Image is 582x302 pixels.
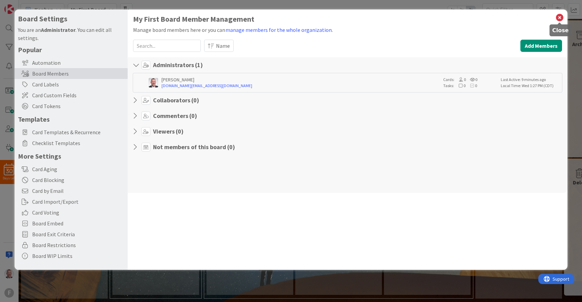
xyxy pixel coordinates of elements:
h4: Administrators [153,61,203,69]
span: Board Embed [32,219,124,227]
span: 0 [454,83,466,88]
span: Board Restrictions [32,241,124,249]
span: Card Tokens [32,102,124,110]
span: ( 0 ) [189,112,197,120]
div: You are an . You can edit all settings. [18,26,124,42]
span: ( 1 ) [195,61,203,69]
div: Local Time: Wed 1:27 PM (CDT) [501,83,560,89]
div: Tasks: [443,83,497,89]
div: Card Aging [15,164,128,175]
span: ( 0 ) [191,96,199,104]
span: ( 0 ) [176,127,184,135]
div: Board Members [15,68,128,79]
span: Card Voting [32,208,124,217]
div: Cards: [443,77,497,83]
h5: Templates [18,115,124,123]
span: Card Templates & Recurrence [32,128,124,136]
a: [DOMAIN_NAME][EMAIL_ADDRESS][DOMAIN_NAME] [161,83,440,89]
span: 0 [466,83,477,88]
div: [PERSON_NAME] [161,77,440,83]
span: Support [14,1,31,9]
h5: More Settings [18,152,124,160]
span: Card by Email [32,187,124,195]
span: Card Custom Fields [32,91,124,99]
div: Board WIP Limits [15,250,128,261]
div: Last Active: 9 minutes ago [501,77,560,83]
h4: Commenters [153,112,197,120]
span: 0 [466,77,477,82]
span: Board Exit Criteria [32,230,124,238]
div: Card Blocking [15,175,128,185]
button: Name [204,40,234,52]
button: manage members for the whole organization. [225,25,333,34]
h5: Close [552,27,569,34]
div: Automation [15,57,128,68]
button: Add Members [520,40,562,52]
h4: Collaborators [153,97,199,104]
h4: Viewers [153,128,184,135]
h5: Popular [18,45,124,54]
span: ( 0 ) [227,143,235,151]
div: Card Labels [15,79,128,90]
h1: My First Board Member Management [133,15,562,23]
img: SB [149,78,158,87]
h4: Board Settings [18,15,124,23]
span: Name [216,42,230,50]
b: Administrator [41,26,76,33]
h4: Not members of this board [153,143,235,151]
div: Manage board members here or you can [133,25,562,34]
div: Card Import/Export [15,196,128,207]
span: 0 [454,77,466,82]
input: Search... [133,40,201,52]
span: Checklist Templates [32,139,124,147]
